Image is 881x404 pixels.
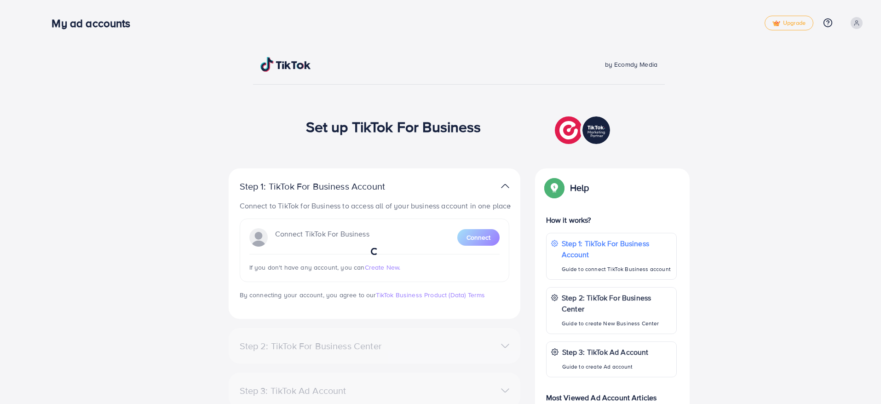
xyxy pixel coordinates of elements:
p: Step 1: TikTok For Business Account [240,181,415,192]
p: Guide to create New Business Center [562,318,672,329]
h3: My ad accounts [52,17,138,30]
p: Most Viewed Ad Account Articles [546,385,677,403]
img: Popup guide [546,179,563,196]
p: Guide to connect TikTok Business account [562,264,672,275]
a: tickUpgrade [765,16,813,30]
p: How it works? [546,214,677,225]
img: tick [772,20,780,27]
p: Step 3: TikTok Ad Account [562,346,649,358]
h1: Set up TikTok For Business [306,118,481,135]
img: TikTok partner [501,179,509,193]
p: Help [570,182,589,193]
span: by Ecomdy Media [605,60,657,69]
img: TikTok [260,57,311,72]
p: Step 1: TikTok For Business Account [562,238,672,260]
span: Upgrade [772,20,806,27]
p: Guide to create Ad account [562,361,649,372]
p: Step 2: TikTok For Business Center [562,292,672,314]
img: TikTok partner [555,114,612,146]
